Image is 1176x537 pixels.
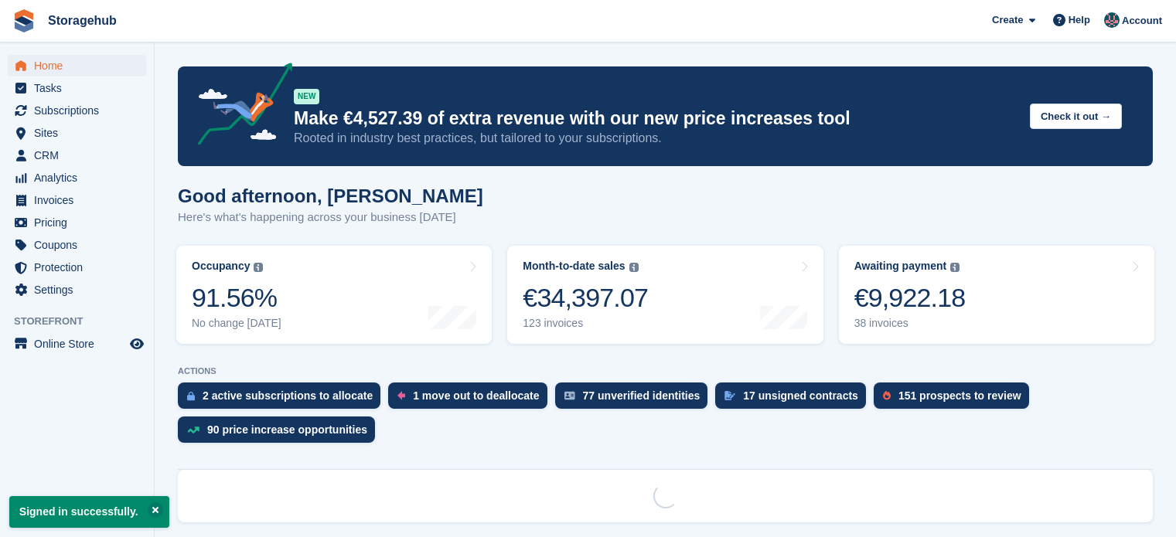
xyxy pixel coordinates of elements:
span: Home [34,55,127,76]
div: Month-to-date sales [523,260,625,273]
img: price_increase_opportunities-93ffe204e8149a01c8c9dc8f82e8f89637d9d84a8eef4429ea346261dce0b2c0.svg [187,427,199,433]
img: active_subscription_to_allocate_icon-d502201f5373d7db506a760aba3b589e785aa758c864c3986d89f69b8ff3... [187,391,195,401]
img: icon-info-grey-7440780725fd019a000dd9b08b2336e03edf1995a4989e88bcd33f0948082b44.svg [950,263,960,272]
p: ACTIONS [178,366,1153,376]
img: verify_identity-adf6edd0f0f0b5bbfe63781bf79b02c33cf7c696d77639b501bdc392416b5a36.svg [564,391,575,400]
img: move_outs_to_deallocate_icon-f764333ba52eb49d3ac5e1228854f67142a1ed5810a6f6cc68b1a99e826820c5.svg [397,391,405,400]
p: Here's what's happening across your business [DATE] [178,209,483,226]
a: Occupancy 91.56% No change [DATE] [176,246,492,344]
div: 151 prospects to review [898,389,1021,402]
div: 38 invoices [854,317,966,330]
div: 2 active subscriptions to allocate [203,389,373,402]
a: 17 unsigned contracts [715,382,874,416]
img: icon-info-grey-7440780725fd019a000dd9b08b2336e03edf1995a4989e88bcd33f0948082b44.svg [629,263,639,272]
span: Subscriptions [34,100,127,121]
a: Month-to-date sales €34,397.07 123 invoices [507,246,823,344]
a: menu [8,333,146,355]
span: CRM [34,144,127,166]
span: Protection [34,257,127,278]
a: menu [8,55,146,76]
a: menu [8,279,146,301]
span: Storefront [14,314,154,329]
a: 90 price increase opportunities [178,416,383,450]
p: Make €4,527.39 of extra revenue with our new price increases tool [294,107,1017,130]
img: price-adjustments-announcement-icon-8257ccfd72463d97f412b2fc003d46551f7dbcb40ab6d574587a9cd5c0d94... [185,63,293,151]
span: Pricing [34,212,127,233]
div: Occupancy [192,260,250,273]
img: Anirudh Muralidharan [1104,12,1120,28]
span: Create [992,12,1023,28]
div: 17 unsigned contracts [743,389,858,402]
a: menu [8,122,146,144]
a: 2 active subscriptions to allocate [178,382,388,416]
div: 91.56% [192,282,281,314]
h1: Good afternoon, [PERSON_NAME] [178,185,483,206]
span: Online Store [34,333,127,355]
a: 77 unverified identities [555,382,716,416]
img: contract_signature_icon-13c848040528278c33f63329250d36e43548de30e8caae1d1a13099fd9432cc5.svg [724,391,735,400]
div: €9,922.18 [854,282,966,314]
span: Coupons [34,234,127,256]
a: 1 move out to deallocate [388,382,554,416]
div: 123 invoices [523,317,648,330]
a: Awaiting payment €9,922.18 38 invoices [839,246,1154,344]
a: menu [8,100,146,121]
a: Preview store [128,335,146,353]
a: menu [8,167,146,189]
a: menu [8,189,146,211]
p: Rooted in industry best practices, but tailored to your subscriptions. [294,130,1017,147]
a: Storagehub [42,8,123,33]
img: prospect-51fa495bee0391a8d652442698ab0144808aea92771e9ea1ae160a38d050c398.svg [883,391,891,400]
a: menu [8,212,146,233]
span: Sites [34,122,127,144]
span: Help [1069,12,1090,28]
a: menu [8,77,146,99]
div: €34,397.07 [523,282,648,314]
a: menu [8,234,146,256]
p: Signed in successfully. [9,496,169,528]
div: 77 unverified identities [583,389,700,402]
img: icon-info-grey-7440780725fd019a000dd9b08b2336e03edf1995a4989e88bcd33f0948082b44.svg [254,263,263,272]
div: NEW [294,89,319,104]
span: Settings [34,279,127,301]
a: menu [8,257,146,278]
span: Analytics [34,167,127,189]
div: No change [DATE] [192,317,281,330]
img: stora-icon-8386f47178a22dfd0bd8f6a31ec36ba5ce8667c1dd55bd0f319d3a0aa187defe.svg [12,9,36,32]
div: 1 move out to deallocate [413,389,539,402]
a: menu [8,144,146,166]
a: 151 prospects to review [874,382,1037,416]
span: Invoices [34,189,127,211]
div: Awaiting payment [854,260,947,273]
span: Tasks [34,77,127,99]
button: Check it out → [1030,104,1122,129]
span: Account [1122,13,1162,29]
div: 90 price increase opportunities [207,423,367,436]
